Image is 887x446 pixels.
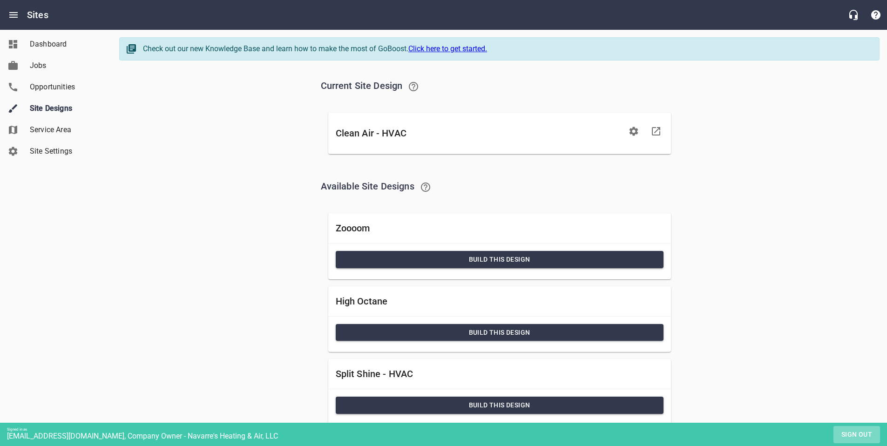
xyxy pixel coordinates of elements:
div: Signed in as [7,427,887,432]
h6: High Octane [336,294,664,309]
button: Build this Design [336,251,664,268]
button: Build this Design [336,324,664,341]
button: Edit Site Settings [623,120,645,142]
h6: Split Shine - HVAC [336,366,664,381]
div: Check out our new Knowledge Base and learn how to make the most of GoBoost. [143,43,870,54]
span: Build this Design [343,399,656,411]
span: Dashboard [30,39,101,50]
span: Site Settings [30,146,101,157]
h6: Zoooom [336,221,664,236]
span: Build this Design [343,254,656,265]
a: Visit Site [645,120,667,142]
h6: Clean Air - HVAC [336,126,623,141]
span: Build this Design [343,327,656,338]
span: Service Area [30,124,101,135]
button: Live Chat [842,4,865,26]
span: Jobs [30,60,101,71]
button: Sign out [833,426,880,443]
button: Build this Design [336,397,664,414]
h6: Sites [27,7,48,22]
a: Learn about our recommended Site updates [402,75,425,98]
h6: Available Site Designs [321,176,678,198]
button: Support Portal [865,4,887,26]
span: Sign out [837,429,876,440]
span: Site Designs [30,103,101,114]
h6: Current Site Design [321,75,678,98]
a: Learn about switching Site Designs [414,176,437,198]
div: [EMAIL_ADDRESS][DOMAIN_NAME], Company Owner - Navarre's Heating & Air, LLC [7,432,887,440]
button: Open drawer [2,4,25,26]
span: Opportunities [30,81,101,93]
a: Click here to get started. [408,44,487,53]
